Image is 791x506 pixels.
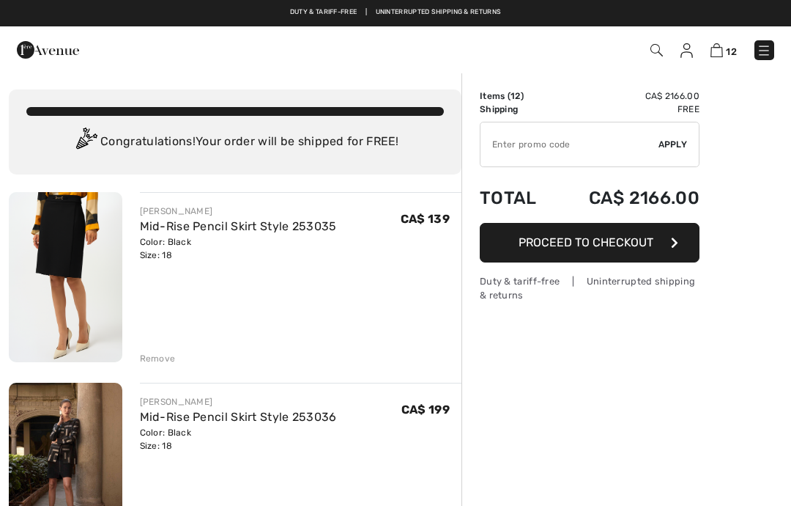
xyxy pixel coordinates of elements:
span: 12 [726,46,737,57]
td: CA$ 2166.00 [554,89,699,103]
td: Shipping [480,103,554,116]
div: Remove [140,352,176,365]
td: CA$ 2166.00 [554,173,699,223]
span: 12 [510,91,521,101]
a: Mid-Rise Pencil Skirt Style 253036 [140,410,337,424]
img: Shopping Bag [710,43,723,57]
div: Color: Black Size: 18 [140,426,337,452]
span: CA$ 139 [401,212,450,226]
img: Congratulation2.svg [71,128,100,157]
input: Promo code [480,122,658,166]
img: 1ère Avenue [17,35,79,65]
img: Search [650,44,663,56]
img: My Info [680,43,693,58]
img: Mid-Rise Pencil Skirt Style 253035 [9,192,122,362]
a: Mid-Rise Pencil Skirt Style 253035 [140,219,337,233]
div: [PERSON_NAME] [140,395,337,408]
span: CA$ 199 [401,403,450,417]
td: Free [554,103,699,116]
td: Items ( ) [480,89,554,103]
img: Menu [757,43,771,58]
div: [PERSON_NAME] [140,205,337,218]
div: Duty & tariff-free | Uninterrupted shipping & returns [480,274,699,302]
div: Color: Black Size: 18 [140,235,337,262]
a: 12 [710,41,737,59]
td: Total [480,173,554,223]
span: Proceed to Checkout [519,235,653,249]
a: 1ère Avenue [17,42,79,56]
span: Apply [658,138,688,151]
button: Proceed to Checkout [480,223,699,263]
div: Congratulations! Your order will be shipped for FREE! [26,128,444,157]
